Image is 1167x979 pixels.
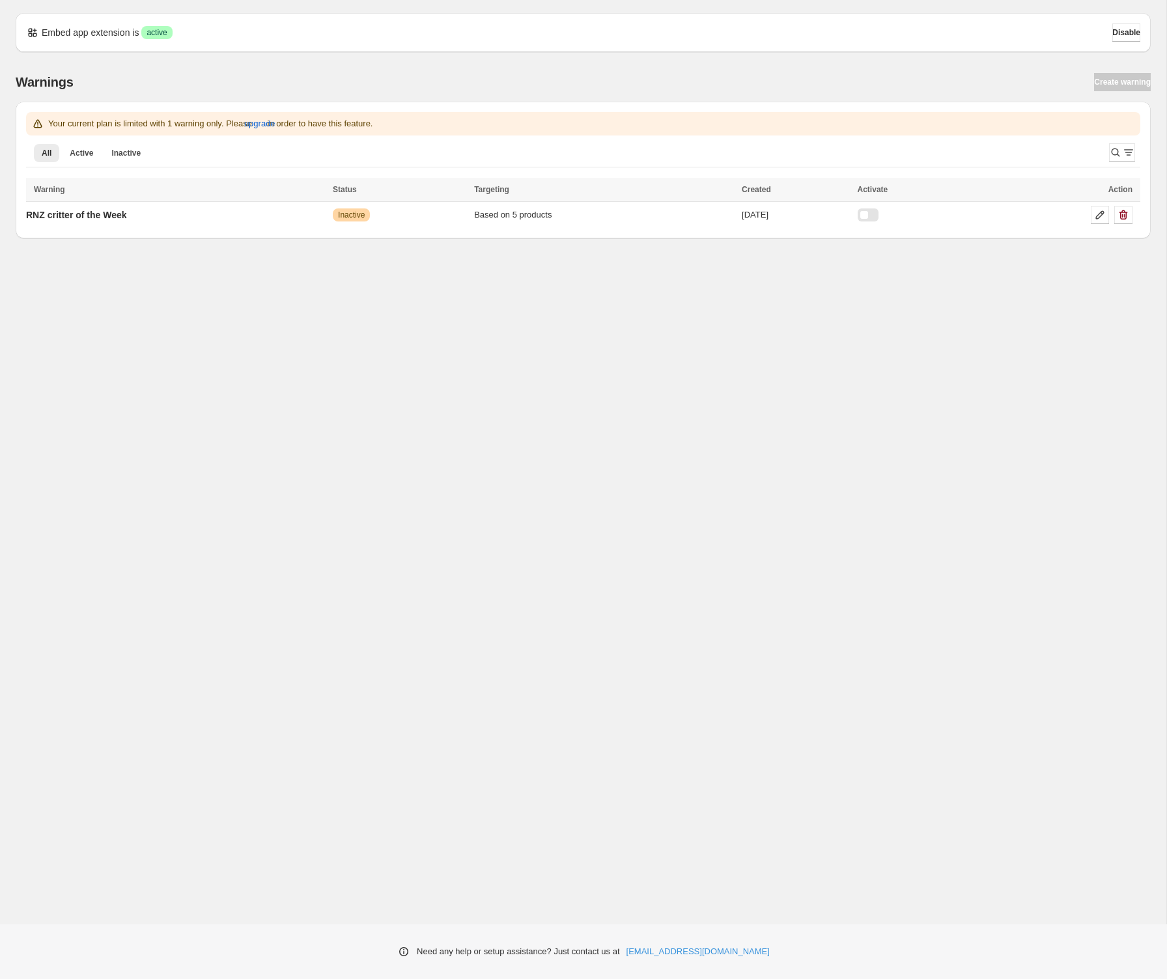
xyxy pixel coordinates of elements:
[742,208,849,221] div: [DATE]
[338,210,365,220] span: Inactive
[742,185,771,194] span: Created
[474,185,509,194] span: Targeting
[244,113,275,134] button: upgrade
[244,117,275,130] span: upgrade
[1112,23,1140,42] button: Disable
[42,148,51,158] span: All
[70,148,93,158] span: Active
[858,185,888,194] span: Activate
[111,148,141,158] span: Inactive
[1109,143,1135,162] button: Search and filter results
[1112,27,1140,38] span: Disable
[474,208,734,221] div: Based on 5 products
[1108,185,1132,194] span: Action
[26,205,127,225] a: RNZ critter of the Week
[147,27,167,38] span: active
[16,74,74,90] h2: Warnings
[26,208,127,221] p: RNZ critter of the Week
[34,185,65,194] span: Warning
[42,26,139,39] p: Embed app extension is
[48,117,373,130] p: Your current plan is limited with 1 warning only. Please in order to have this feature.
[626,945,770,958] a: [EMAIL_ADDRESS][DOMAIN_NAME]
[333,185,357,194] span: Status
